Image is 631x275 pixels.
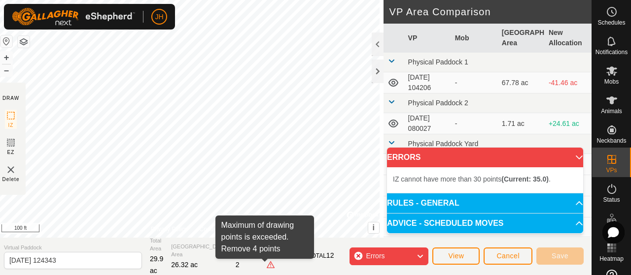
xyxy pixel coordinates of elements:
th: VP [404,24,451,53]
td: [DATE] 080027 [404,113,451,134]
span: Errors [366,252,385,260]
span: [GEOGRAPHIC_DATA] Area [171,243,228,259]
a: Privacy Policy [151,225,188,234]
h2: VP Area Comparison [389,6,592,18]
span: Watering Points [236,243,257,259]
td: 67.78 ac [498,72,545,93]
div: - [455,119,494,129]
span: View [448,252,464,260]
span: 30 [292,251,300,259]
span: Schedules [597,20,625,26]
span: Available Points [265,242,334,250]
div: - [455,78,494,88]
div: TOTAL [308,250,334,271]
div: IZ [265,250,277,271]
span: i [372,223,374,232]
span: 2 [236,261,240,269]
button: i [368,222,379,233]
img: VP [5,164,17,176]
span: ERRORS [387,153,421,161]
button: Map Layers [18,36,30,48]
button: + [0,52,12,63]
button: View [432,247,480,265]
span: ADVICE - SCHEDULED MOVES [387,219,503,227]
p-accordion-header: ERRORS [387,148,583,167]
span: JH [155,12,163,22]
td: p4 [404,237,451,257]
span: IZ cannot have more than 30 points . [393,175,551,183]
button: Reset Map [0,35,12,47]
span: Animals [601,108,622,114]
th: [GEOGRAPHIC_DATA] Area [498,24,545,53]
span: IZ [8,122,14,129]
span: Delete [2,176,20,183]
span: Mobs [604,79,619,85]
span: Neckbands [596,138,626,144]
span: Notifications [596,49,628,55]
span: Virtual Paddock [4,244,142,252]
span: 12 [326,251,334,259]
button: Save [536,247,584,265]
td: -41.46 ac [545,72,592,93]
span: Cancel [496,252,520,260]
b: (Current: 35.0) [501,175,549,183]
p-accordion-header: RULES - GENERAL [387,193,583,213]
span: VPs [606,167,617,173]
span: Heatmap [599,256,624,262]
td: 7.41 ac [498,237,545,257]
span: Physical Paddock Yard [408,140,479,148]
span: EZ [7,149,15,156]
span: Save [552,252,568,260]
p-accordion-header: ADVICE - SCHEDULED MOVES [387,214,583,233]
span: 26.32 ac [171,261,198,269]
div: DRAW [2,94,19,102]
td: [DATE] 104206 [404,72,451,93]
a: Contact Us [199,225,228,234]
th: New Allocation [545,24,592,53]
td: +18.9 ac [545,237,592,257]
span: Physical Paddock 2 [408,99,468,107]
span: RULES - GENERAL [387,199,459,207]
span: 0 [270,251,274,259]
button: Cancel [484,247,532,265]
span: Total Area [150,237,163,253]
img: Gallagher Logo [12,8,135,26]
span: Status [603,197,620,203]
span: Physical Paddock 1 [408,58,468,66]
button: – [0,64,12,76]
div: EZ [284,250,300,271]
td: +24.61 ac [545,113,592,134]
td: 1.71 ac [498,113,545,134]
th: Mob [451,24,498,53]
p-accordion-content: ERRORS [387,167,583,193]
span: 29.9 ac [150,255,163,275]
